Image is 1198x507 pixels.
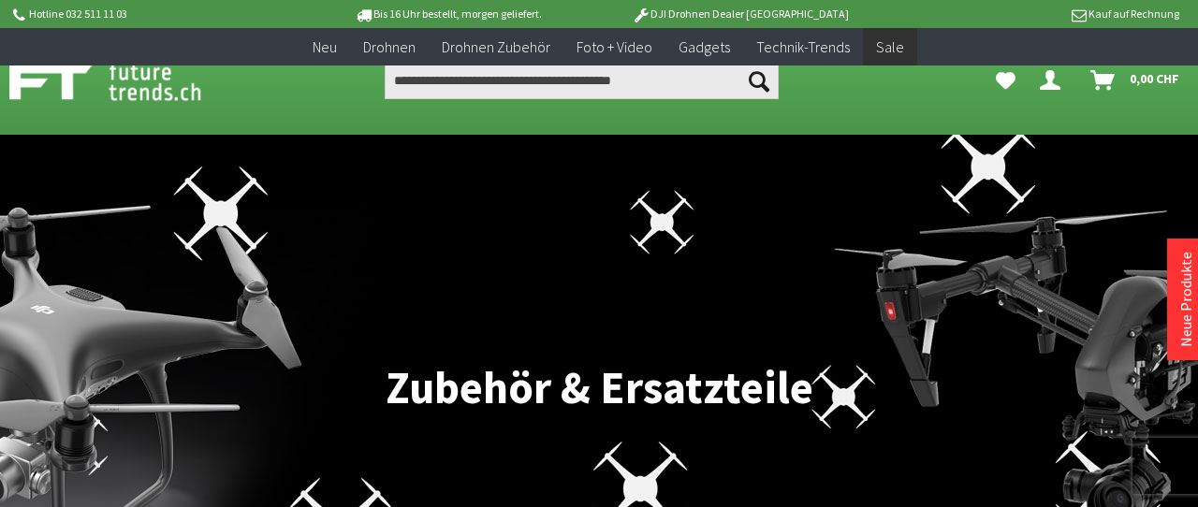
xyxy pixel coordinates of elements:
a: Warenkorb [1083,62,1189,99]
span: Foto + Video [577,37,652,56]
a: Sale [863,28,917,66]
a: Neu [299,28,350,66]
button: Suchen [739,62,779,99]
p: Kauf auf Rechnung [886,3,1178,25]
p: Hotline 032 511 11 03 [9,3,301,25]
a: Gadgets [665,28,743,66]
span: Neu [313,37,337,56]
a: Technik-Trends [743,28,863,66]
a: Foto + Video [563,28,665,66]
p: Bis 16 Uhr bestellt, morgen geliefert. [301,3,593,25]
span: Sale [876,37,904,56]
h1: Zubehör & Ersatzteile [13,365,1185,412]
a: Drohnen [350,28,429,66]
a: Meine Favoriten [986,62,1025,99]
span: 0,00 CHF [1130,64,1179,94]
span: Gadgets [679,37,730,56]
span: Drohnen Zubehör [442,37,550,56]
a: Drohnen Zubehör [429,28,563,66]
p: DJI Drohnen Dealer [GEOGRAPHIC_DATA] [594,3,886,25]
span: Drohnen [363,37,416,56]
img: Shop Futuretrends - zur Startseite wechseln [9,58,242,105]
a: Neue Produkte [1176,252,1195,347]
input: Produkt, Marke, Kategorie, EAN, Artikelnummer… [385,62,779,99]
span: Technik-Trends [756,37,850,56]
a: Dein Konto [1032,62,1075,99]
